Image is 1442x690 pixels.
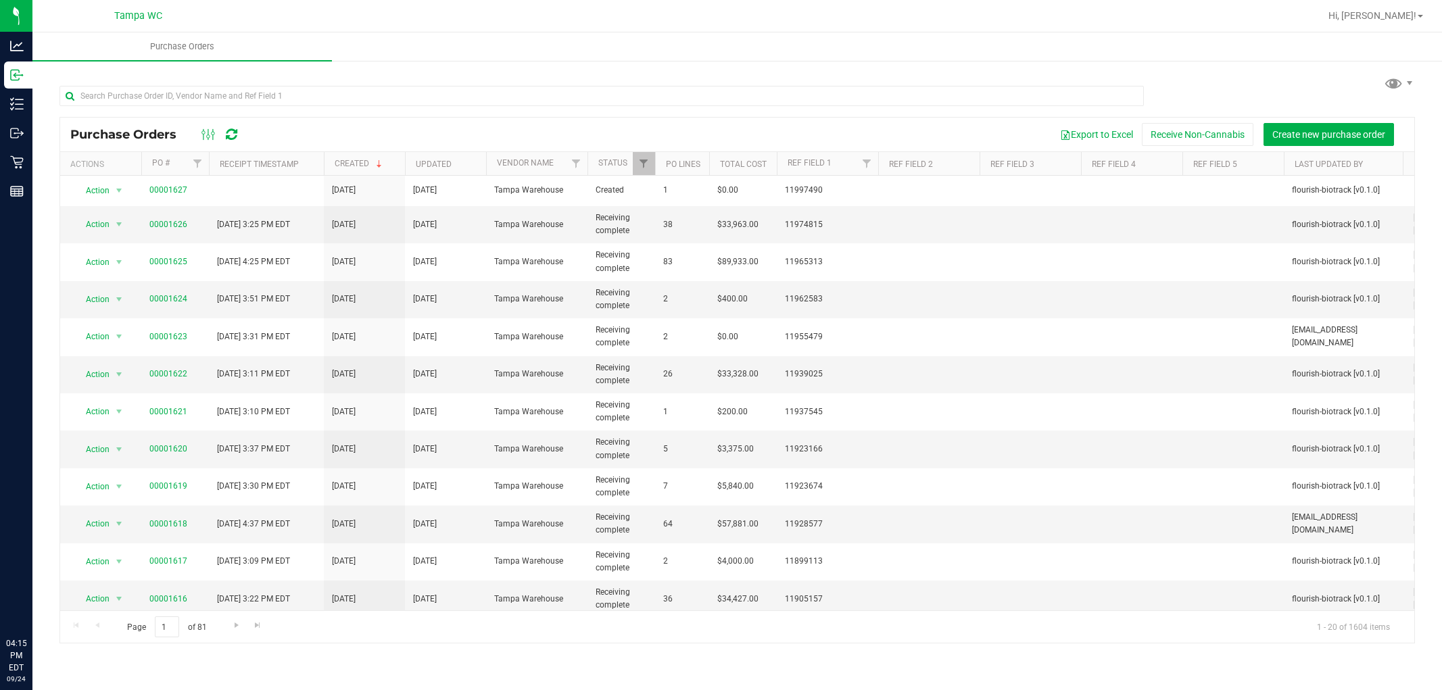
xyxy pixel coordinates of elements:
[332,593,356,606] span: [DATE]
[74,290,110,309] span: Action
[717,368,759,380] span: $33,328.00
[217,405,290,418] span: [DATE] 3:10 PM EDT
[494,218,579,231] span: Tampa Warehouse
[149,220,187,229] a: 00001626
[494,368,579,380] span: Tampa Warehouse
[111,440,128,459] span: select
[335,159,385,168] a: Created
[32,32,332,61] a: Purchase Orders
[332,443,356,455] span: [DATE]
[217,293,290,305] span: [DATE] 3:51 PM EDT
[413,368,437,380] span: [DATE]
[494,405,579,418] span: Tampa Warehouse
[332,518,356,531] span: [DATE]
[217,218,290,231] span: [DATE] 3:25 PM EDT
[1295,159,1363,169] a: Last Updated By
[111,514,128,533] span: select
[1193,159,1237,169] a: Ref Field 5
[416,159,452,169] a: Updated
[1292,255,1397,268] span: flourish-biotrack [v0.1.0]
[152,158,170,168] a: PO #
[596,362,647,387] span: Receiving complete
[149,185,187,195] a: 00001627
[1292,443,1397,455] span: flourish-biotrack [v0.1.0]
[413,218,437,231] span: [DATE]
[149,332,187,341] a: 00001623
[785,555,870,568] span: 11899113
[1264,123,1394,146] button: Create new purchase order
[217,368,290,380] span: [DATE] 3:11 PM EDT
[785,184,870,197] span: 11997490
[413,443,437,455] span: [DATE]
[149,556,187,566] a: 00001617
[1051,123,1142,146] button: Export to Excel
[788,158,832,168] a: Ref Field 1
[494,480,579,493] span: Tampa Warehouse
[1272,129,1385,140] span: Create new purchase order
[596,549,647,574] span: Receiving complete
[1292,555,1397,568] span: flourish-biotrack [v0.1.0]
[1292,405,1397,418] span: flourish-biotrack [v0.1.0]
[663,480,701,493] span: 7
[111,477,128,496] span: select
[332,255,356,268] span: [DATE]
[717,480,754,493] span: $5,840.00
[889,159,933,169] a: Ref Field 2
[785,443,870,455] span: 11923166
[663,184,701,197] span: 1
[74,589,110,608] span: Action
[40,580,56,596] iframe: Resource center unread badge
[10,68,24,82] inline-svg: Inbound
[717,184,738,197] span: $0.00
[596,474,647,499] span: Receiving complete
[785,368,870,380] span: 11939025
[1292,293,1397,305] span: flourish-biotrack [v0.1.0]
[413,555,437,568] span: [DATE]
[413,293,437,305] span: [DATE]
[111,365,128,384] span: select
[717,293,748,305] span: $400.00
[596,324,647,349] span: Receiving complete
[74,440,110,459] span: Action
[785,405,870,418] span: 11937545
[217,555,290,568] span: [DATE] 3:09 PM EDT
[413,184,437,197] span: [DATE]
[717,443,754,455] span: $3,375.00
[111,215,128,234] span: select
[663,368,701,380] span: 26
[332,405,356,418] span: [DATE]
[413,330,437,343] span: [DATE]
[596,249,647,274] span: Receiving complete
[494,555,579,568] span: Tampa Warehouse
[217,593,290,606] span: [DATE] 3:22 PM EDT
[1292,184,1397,197] span: flourish-biotrack [v0.1.0]
[494,518,579,531] span: Tampa Warehouse
[497,158,554,168] a: Vendor Name
[149,257,187,266] a: 00001625
[74,215,110,234] span: Action
[596,511,647,537] span: Receiving complete
[785,480,870,493] span: 11923674
[596,399,647,424] span: Receiving complete
[332,184,356,197] span: [DATE]
[111,290,128,309] span: select
[663,405,701,418] span: 1
[74,327,110,346] span: Action
[494,593,579,606] span: Tampa Warehouse
[332,480,356,493] span: [DATE]
[59,86,1144,106] input: Search Purchase Order ID, Vendor Name and Ref Field 1
[155,616,179,637] input: 1
[74,552,110,571] span: Action
[785,518,870,531] span: 11928577
[217,330,290,343] span: [DATE] 3:31 PM EDT
[1328,10,1416,21] span: Hi, [PERSON_NAME]!
[70,159,136,169] div: Actions
[494,255,579,268] span: Tampa Warehouse
[663,555,701,568] span: 2
[74,365,110,384] span: Action
[413,518,437,531] span: [DATE]
[132,41,233,53] span: Purchase Orders
[217,255,290,268] span: [DATE] 4:25 PM EDT
[332,218,356,231] span: [DATE]
[717,555,754,568] span: $4,000.00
